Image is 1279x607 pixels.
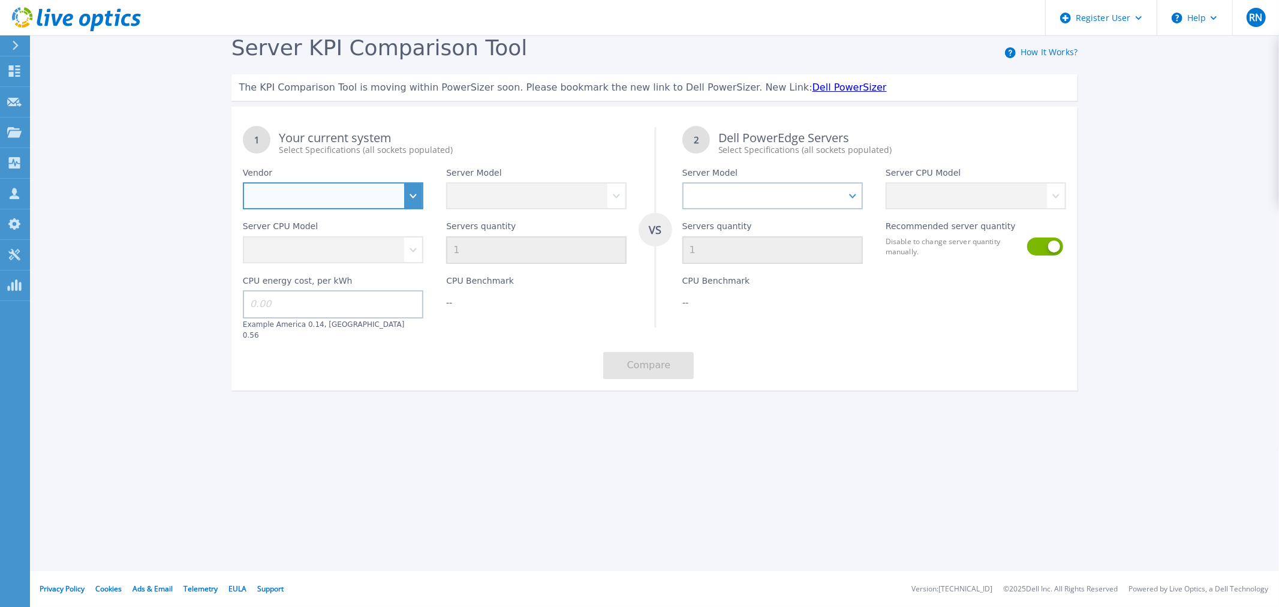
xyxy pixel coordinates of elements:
a: Support [257,584,284,594]
label: Vendor [243,168,272,182]
label: CPU Benchmark [682,276,750,290]
label: Server CPU Model [243,221,318,236]
div: -- [682,296,863,308]
label: Servers quantity [682,221,752,236]
tspan: 2 [693,134,699,146]
label: Disable to change server quantity manually. [886,236,1020,257]
tspan: 1 [254,134,260,146]
div: Dell PowerEdge Servers [718,132,1066,156]
label: Servers quantity [446,221,516,236]
a: Dell PowerSizer [812,82,887,93]
div: Select Specifications (all sockets populated) [718,144,1066,156]
a: Cookies [95,584,122,594]
label: Recommended server quantity [886,221,1016,236]
label: Server Model [446,168,501,182]
a: Ads & Email [133,584,173,594]
label: Server Model [682,168,738,182]
a: How It Works? [1021,46,1078,58]
li: Version: [TECHNICAL_ID] [911,585,992,593]
input: 0.00 [243,290,423,318]
li: © 2025 Dell Inc. All Rights Reserved [1003,585,1118,593]
label: Example America 0.14, [GEOGRAPHIC_DATA] 0.56 [243,320,405,339]
li: Powered by Live Optics, a Dell Technology [1128,585,1268,593]
tspan: VS [648,223,661,237]
label: Server CPU Model [886,168,961,182]
div: Select Specifications (all sockets populated) [279,144,627,156]
div: -- [446,296,627,308]
label: CPU energy cost, per kWh [243,276,353,290]
a: Telemetry [183,584,218,594]
span: Server KPI Comparison Tool [231,35,528,60]
label: CPU Benchmark [446,276,514,290]
a: Privacy Policy [40,584,85,594]
button: Compare [603,352,694,379]
span: RN [1249,13,1262,22]
a: EULA [228,584,246,594]
div: Your current system [279,132,627,156]
span: The KPI Comparison Tool is moving within PowerSizer soon. Please bookmark the new link to Dell Po... [239,82,812,93]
